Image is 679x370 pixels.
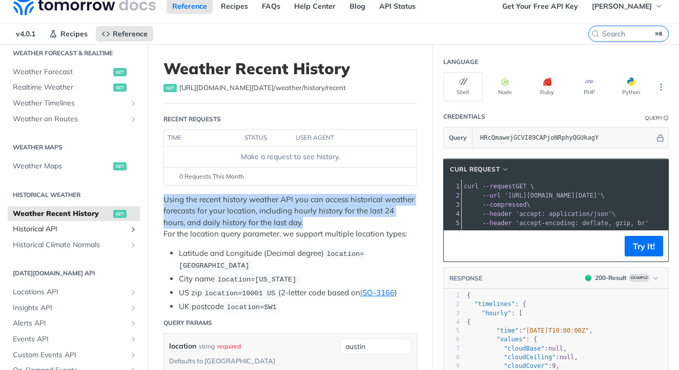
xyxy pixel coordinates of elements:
[444,300,460,309] div: 2
[113,83,127,92] span: get
[655,133,666,143] button: Hide
[8,206,140,222] a: Weather Recent Historyget
[653,79,669,95] button: More Languages
[13,303,127,313] span: Insights API
[443,72,483,101] button: Shell
[569,72,609,101] button: PHP
[199,339,215,354] div: string
[482,310,511,317] span: "hourly"
[8,96,140,111] a: Weather TimelinesShow subpages for Weather Timelines
[580,273,663,283] button: 200200-ResultExample
[44,26,93,41] a: Recipes
[129,241,137,249] button: Show subpages for Historical Climate Normals
[504,192,601,199] span: '[URL][DOMAIN_NAME][DATE]'
[444,182,461,191] div: 1
[13,350,127,360] span: Custom Events API
[163,59,417,78] h1: Weather Recent History
[560,354,574,361] span: null
[8,64,140,80] a: Weather Forecastget
[292,130,396,146] th: user agent
[467,345,567,352] span: : ,
[464,183,534,190] span: GET \
[444,318,460,327] div: 4
[464,210,615,217] span: \
[625,236,663,256] button: Try It!
[450,165,500,174] span: cURL Request
[611,72,651,101] button: Python
[467,310,522,317] span: : [
[8,269,140,278] h2: [DATE][DOMAIN_NAME] API
[113,162,127,170] span: get
[204,290,275,297] span: location=10001 US
[179,248,417,272] li: Latitude and Longitude (Decimal degree)
[591,30,600,38] svg: Search
[482,192,501,199] span: --url
[444,191,461,200] div: 2
[548,345,563,352] span: null
[656,82,666,92] svg: More ellipsis
[179,287,417,299] li: US zip (2-letter code based on )
[516,210,612,217] span: 'accept: application/json'
[504,354,555,361] span: "cloudCeiling"
[8,190,140,200] h2: Historical Weather
[13,224,127,234] span: Historical API
[163,84,177,92] span: get
[169,354,275,368] div: Defaults to [GEOGRAPHIC_DATA]
[464,183,479,190] span: curl
[13,161,111,171] span: Weather Maps
[8,316,140,331] a: Alerts APIShow subpages for Alerts API
[467,327,593,334] span: : ,
[497,327,519,334] span: "time"
[8,80,140,95] a: Realtime Weatherget
[129,335,137,343] button: Show subpages for Events API
[179,301,417,313] li: UK postcode
[8,49,140,58] h2: Weather Forecast & realtime
[13,114,127,124] span: Weather on Routes
[10,26,41,41] span: v4.0.1
[595,273,627,282] div: 200 - Result
[241,130,292,146] th: status
[13,209,111,219] span: Weather Recent History
[585,275,591,281] span: 200
[168,151,413,162] div: Make a request to see history.
[113,68,127,76] span: get
[8,332,140,347] a: Events APIShow subpages for Events API
[129,99,137,107] button: Show subpages for Weather Timelines
[482,210,512,217] span: --header
[504,362,548,369] span: "cloudCover"
[516,220,649,227] span: 'accept-encoding: deflate, gzip, br'
[60,29,88,38] span: Recipes
[653,29,666,39] kbd: ⌘K
[446,164,513,175] button: cURL Request
[444,209,461,219] div: 4
[444,344,460,353] div: 7
[444,309,460,318] div: 3
[8,143,140,152] h2: Weather Maps
[163,115,221,124] div: Recent Requests
[443,57,478,67] div: Language
[444,200,461,209] div: 3
[96,26,153,41] a: Reference
[527,72,567,101] button: Ruby
[629,274,650,282] span: Example
[129,288,137,296] button: Show subpages for Locations API
[179,273,417,285] li: City name
[467,354,578,361] span: : ,
[8,112,140,127] a: Weather on RoutesShow subpages for Weather on Routes
[13,82,111,93] span: Realtime Weather
[129,225,137,233] button: Show subpages for Historical API
[8,347,140,363] a: Custom Events APIShow subpages for Custom Events API
[164,130,241,146] th: time
[13,334,127,344] span: Events API
[482,183,516,190] span: --request
[179,83,346,93] span: https://api.tomorrow.io/v4/weather/history/recent
[129,304,137,312] button: Show subpages for Insights API
[8,300,140,316] a: Insights APIShow subpages for Insights API
[163,194,417,240] p: Using the recent history weather API you can access historical weather forecasts for your locatio...
[444,327,460,335] div: 5
[113,210,127,218] span: get
[13,240,127,250] span: Historical Climate Normals
[163,318,212,328] div: Query Params
[217,339,241,354] div: required
[444,291,460,300] div: 1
